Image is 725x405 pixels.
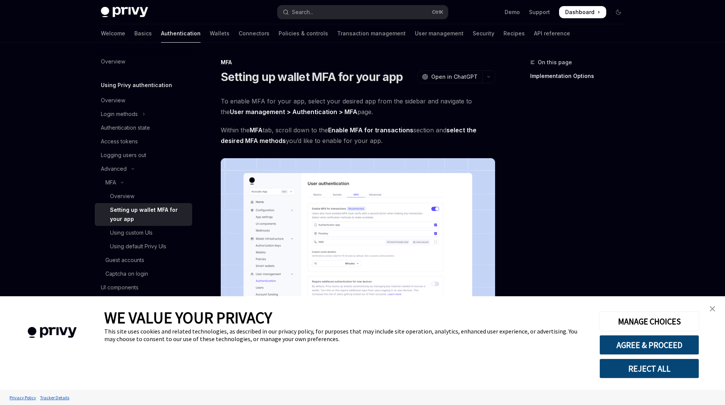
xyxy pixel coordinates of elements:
a: Whitelabel [95,294,192,308]
a: Logging users out [95,148,192,162]
strong: User management > Authentication > MFA [230,108,357,116]
button: REJECT ALL [599,359,699,378]
a: Wallets [210,24,229,43]
h5: Using Privy authentication [101,81,172,90]
a: Authentication [161,24,201,43]
img: company logo [11,316,93,349]
a: Policies & controls [279,24,328,43]
a: Support [529,8,550,16]
button: Toggle Advanced section [95,162,192,176]
a: Demo [505,8,520,16]
div: Overview [101,96,125,105]
div: Using default Privy UIs [110,242,166,251]
div: Authentication state [101,123,150,132]
a: Guest accounts [95,253,192,267]
a: Tracker Details [38,391,71,404]
div: Using custom UIs [110,228,153,237]
a: Overview [95,55,192,68]
strong: MFA [250,126,263,134]
span: Within the tab, scroll down to the section and you’d like to enable for your app. [221,125,495,146]
span: Open in ChatGPT [431,73,478,81]
a: User management [415,24,464,43]
a: Transaction management [337,24,406,43]
div: Setting up wallet MFA for your app [110,205,188,224]
div: Advanced [101,164,127,173]
a: Authentication state [95,121,192,135]
a: Dashboard [559,6,606,18]
button: Toggle MFA section [95,176,192,189]
div: Overview [101,57,125,66]
span: On this page [538,58,572,67]
a: Overview [95,94,192,107]
a: Access tokens [95,135,192,148]
div: MFA [221,59,495,66]
a: Using custom UIs [95,226,192,240]
span: WE VALUE YOUR PRIVACY [104,308,272,327]
div: Search... [292,8,313,17]
a: API reference [534,24,570,43]
a: Security [473,24,494,43]
button: Open in ChatGPT [417,70,482,83]
a: Connectors [239,24,269,43]
div: Login methods [101,110,138,119]
strong: Enable MFA for transactions [328,126,413,134]
div: Overview [110,192,134,201]
div: Captcha on login [105,269,148,278]
button: Toggle dark mode [612,6,625,18]
a: Using default Privy UIs [95,240,192,253]
div: Access tokens [101,137,138,146]
button: Open search [277,5,448,19]
span: Ctrl K [432,9,443,15]
div: Guest accounts [105,256,144,265]
button: Toggle Login methods section [95,107,192,121]
a: Privacy Policy [8,391,38,404]
span: Dashboard [565,8,594,16]
img: close banner [710,306,715,311]
div: MFA [105,178,116,187]
div: Logging users out [101,151,146,160]
img: dark logo [101,7,148,17]
img: images/MFA2.png [221,158,495,354]
a: Welcome [101,24,125,43]
button: AGREE & PROCEED [599,335,699,355]
a: UI components [95,281,192,294]
span: To enable MFA for your app, select your desired app from the sidebar and navigate to the page. [221,96,495,117]
a: Captcha on login [95,267,192,281]
a: Basics [134,24,152,43]
button: MANAGE CHOICES [599,311,699,331]
h1: Setting up wallet MFA for your app [221,70,403,84]
div: UI components [101,283,139,292]
a: Recipes [504,24,525,43]
a: Overview [95,189,192,203]
a: Setting up wallet MFA for your app [95,203,192,226]
a: Implementation Options [530,70,631,82]
a: close banner [705,301,720,316]
div: This site uses cookies and related technologies, as described in our privacy policy, for purposes... [104,327,588,343]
